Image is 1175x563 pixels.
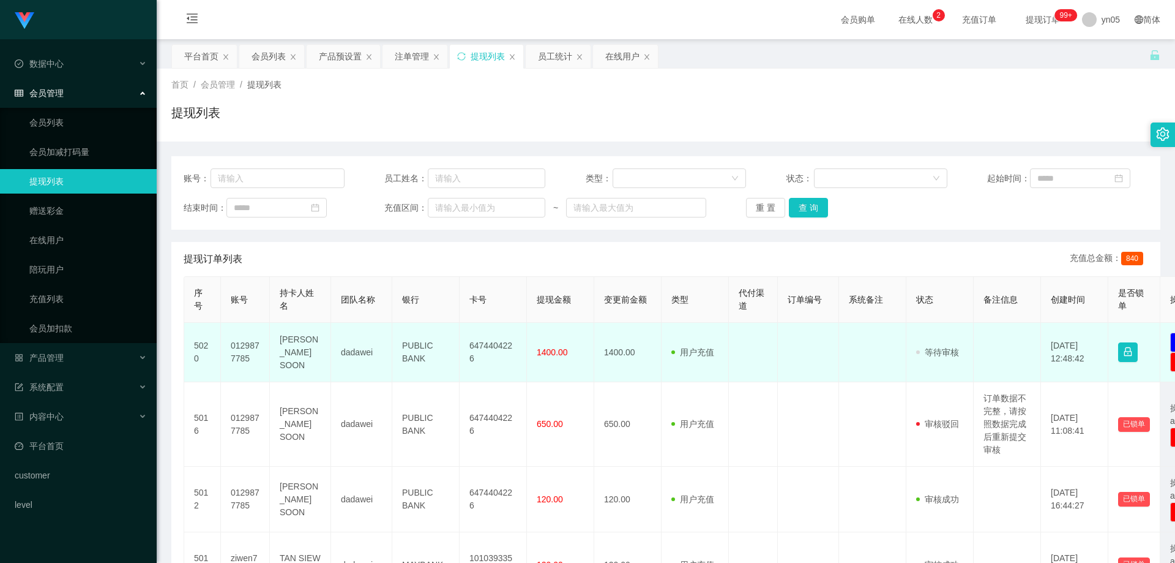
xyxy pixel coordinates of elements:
a: 会员加扣款 [29,316,147,341]
a: 图标: dashboard平台首页 [15,434,147,458]
td: [PERSON_NAME] SOON [270,323,331,382]
a: 在线用户 [29,228,147,252]
a: 会员列表 [29,110,147,135]
span: 提现订单 [1020,15,1066,24]
a: customer [15,463,147,488]
span: 提现订单列表 [184,252,242,266]
span: 是否锁单 [1118,288,1144,311]
td: 1400.00 [594,323,662,382]
span: / [240,80,242,89]
span: 账号 [231,295,248,304]
td: 6474404226 [460,467,527,532]
i: 图标: table [15,89,23,97]
i: 图标: setting [1156,127,1169,141]
input: 请输入 [428,168,545,188]
span: 结束时间： [184,202,226,214]
a: 提现列表 [29,169,147,194]
span: 会员管理 [201,80,235,89]
span: ~ [545,202,566,214]
span: 用户充值 [671,494,714,504]
span: 备注信息 [983,295,1018,304]
span: 订单编号 [788,295,822,304]
span: 提现列表 [247,80,282,89]
i: 图标: calendar [1114,174,1123,183]
div: 会员列表 [252,45,286,68]
button: 图标: lock [1118,342,1138,362]
span: 产品管理 [15,353,64,363]
span: 用户充值 [671,419,714,429]
span: 审核驳回 [916,419,959,429]
span: 代付渠道 [739,288,764,311]
td: 0129877785 [221,467,270,532]
span: 系统配置 [15,382,64,392]
span: 840 [1121,252,1143,265]
i: 图标: close [222,53,229,61]
span: 用户充值 [671,347,714,357]
span: 类型 [671,295,688,304]
span: 账号： [184,172,211,185]
div: 平台首页 [184,45,218,68]
td: 0129877785 [221,323,270,382]
span: 120.00 [537,494,563,504]
button: 已锁单 [1118,492,1150,507]
sup: 324 [1054,9,1076,21]
i: 图标: close [509,53,516,61]
td: dadawei [331,382,392,467]
span: 银行 [402,295,419,304]
td: 5012 [184,467,221,532]
i: 图标: appstore-o [15,353,23,362]
span: 序号 [194,288,203,311]
div: 充值总金额： [1070,252,1148,266]
td: [DATE] 12:48:42 [1041,323,1108,382]
button: 已锁单 [1118,417,1150,432]
i: 图标: down [933,175,940,183]
span: / [193,80,196,89]
span: 持卡人姓名 [280,288,314,311]
td: 6474404226 [460,382,527,467]
a: 陪玩用户 [29,257,147,282]
a: 赠送彩金 [29,198,147,223]
p: 2 [936,9,941,21]
button: 重 置 [746,198,785,217]
i: 图标: close [289,53,297,61]
span: 在线人数 [892,15,939,24]
span: 状态 [916,295,933,304]
input: 请输入 [211,168,345,188]
div: 提现列表 [471,45,505,68]
td: PUBLIC BANK [392,323,460,382]
span: 充值区间： [384,202,427,214]
a: 会员加减打码量 [29,140,147,164]
td: [DATE] 16:44:27 [1041,467,1108,532]
div: 员工统计 [538,45,572,68]
a: 充值列表 [29,287,147,311]
img: logo.9652507e.png [15,12,34,29]
td: [PERSON_NAME] SOON [270,467,331,532]
td: 0129877785 [221,382,270,467]
i: 图标: close [576,53,583,61]
button: 查 询 [789,198,828,217]
td: PUBLIC BANK [392,467,460,532]
i: 图标: close [433,53,440,61]
span: 提现金额 [537,295,571,304]
i: 图标: global [1135,15,1143,24]
span: 首页 [171,80,188,89]
span: 变更前金额 [604,295,647,304]
span: 等待审核 [916,347,959,357]
td: dadawei [331,467,392,532]
span: 团队名称 [341,295,375,304]
span: 起始时间： [987,172,1030,185]
td: 120.00 [594,467,662,532]
span: 创建时间 [1051,295,1085,304]
span: 1400.00 [537,347,568,357]
td: 5020 [184,323,221,382]
h1: 提现列表 [171,104,220,122]
div: 在线用户 [605,45,640,68]
i: 图标: down [731,175,739,183]
td: [PERSON_NAME] SOON [270,382,331,467]
span: 内容中心 [15,412,64,421]
sup: 2 [933,9,945,21]
i: 图标: sync [457,52,466,61]
td: dadawei [331,323,392,382]
span: 数据中心 [15,59,64,69]
td: PUBLIC BANK [392,382,460,467]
